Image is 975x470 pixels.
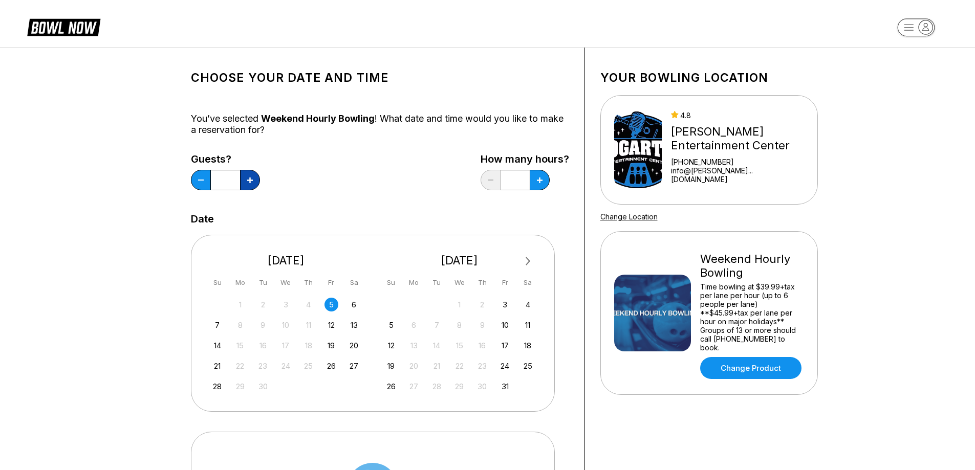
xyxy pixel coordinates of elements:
[498,339,512,352] div: Choose Friday, October 17th, 2025
[430,276,444,289] div: Tu
[233,359,247,373] div: Not available Monday, September 22nd, 2025
[324,298,338,311] div: Choose Friday, September 5th, 2025
[210,339,224,352] div: Choose Sunday, September 14th, 2025
[347,359,361,373] div: Choose Saturday, September 27th, 2025
[347,318,361,332] div: Choose Saturday, September 13th, 2025
[475,276,489,289] div: Th
[347,276,361,289] div: Sa
[347,298,361,311] div: Choose Saturday, September 6th, 2025
[210,379,224,393] div: Choose Sunday, September 28th, 2025
[521,318,535,332] div: Choose Saturday, October 11th, 2025
[324,339,338,352] div: Choose Friday, September 19th, 2025
[301,298,315,311] div: Not available Thursday, September 4th, 2025
[256,359,270,373] div: Not available Tuesday, September 23rd, 2025
[498,359,512,373] div: Choose Friday, October 24th, 2025
[407,339,421,352] div: Not available Monday, October 13th, 2025
[384,359,398,373] div: Choose Sunday, October 19th, 2025
[210,359,224,373] div: Choose Sunday, September 21st, 2025
[191,113,569,136] div: You’ve selected ! What date and time would you like to make a reservation for?
[301,359,315,373] div: Not available Thursday, September 25th, 2025
[452,339,466,352] div: Not available Wednesday, October 15th, 2025
[233,318,247,332] div: Not available Monday, September 8th, 2025
[301,318,315,332] div: Not available Thursday, September 11th, 2025
[521,298,535,311] div: Choose Saturday, October 4th, 2025
[475,318,489,332] div: Not available Thursday, October 9th, 2025
[261,113,375,124] span: Weekend Hourly Bowling
[256,339,270,352] div: Not available Tuesday, September 16th, 2025
[498,318,512,332] div: Choose Friday, October 10th, 2025
[452,318,466,332] div: Not available Wednesday, October 8th, 2025
[384,339,398,352] div: Choose Sunday, October 12th, 2025
[600,71,818,85] h1: Your bowling location
[279,276,293,289] div: We
[324,276,338,289] div: Fr
[498,298,512,311] div: Choose Friday, October 3rd, 2025
[452,276,466,289] div: We
[700,357,801,379] a: Change Product
[407,379,421,393] div: Not available Monday, October 27th, 2025
[256,298,270,311] div: Not available Tuesday, September 2nd, 2025
[279,298,293,311] div: Not available Wednesday, September 3rd, 2025
[498,379,512,393] div: Choose Friday, October 31st, 2025
[671,111,804,120] div: 4.8
[233,276,247,289] div: Mo
[430,379,444,393] div: Not available Tuesday, October 28th, 2025
[256,318,270,332] div: Not available Tuesday, September 9th, 2025
[380,254,539,267] div: [DATE]
[614,111,662,188] img: Bogart's Entertainment Center
[671,166,804,184] a: info@[PERSON_NAME]...[DOMAIN_NAME]
[452,379,466,393] div: Not available Wednesday, October 29th, 2025
[301,339,315,352] div: Not available Thursday, September 18th, 2025
[301,276,315,289] div: Th
[521,276,535,289] div: Sa
[407,318,421,332] div: Not available Monday, October 6th, 2025
[279,339,293,352] div: Not available Wednesday, September 17th, 2025
[191,153,260,165] label: Guests?
[191,71,569,85] h1: Choose your Date and time
[452,359,466,373] div: Not available Wednesday, October 22nd, 2025
[383,297,536,393] div: month 2025-10
[475,298,489,311] div: Not available Thursday, October 2nd, 2025
[521,339,535,352] div: Choose Saturday, October 18th, 2025
[210,318,224,332] div: Choose Sunday, September 7th, 2025
[256,276,270,289] div: Tu
[521,359,535,373] div: Choose Saturday, October 25th, 2025
[324,359,338,373] div: Choose Friday, September 26th, 2025
[210,276,224,289] div: Su
[233,298,247,311] div: Not available Monday, September 1st, 2025
[407,359,421,373] div: Not available Monday, October 20th, 2025
[430,359,444,373] div: Not available Tuesday, October 21st, 2025
[430,339,444,352] div: Not available Tuesday, October 14th, 2025
[279,359,293,373] div: Not available Wednesday, September 24th, 2025
[475,359,489,373] div: Not available Thursday, October 23rd, 2025
[671,158,804,166] div: [PHONE_NUMBER]
[614,275,691,351] img: Weekend Hourly Bowling
[481,153,569,165] label: How many hours?
[384,318,398,332] div: Choose Sunday, October 5th, 2025
[233,339,247,352] div: Not available Monday, September 15th, 2025
[233,379,247,393] div: Not available Monday, September 29th, 2025
[191,213,214,225] label: Date
[384,276,398,289] div: Su
[452,298,466,311] div: Not available Wednesday, October 1st, 2025
[384,379,398,393] div: Choose Sunday, October 26th, 2025
[520,253,536,270] button: Next Month
[700,252,804,280] div: Weekend Hourly Bowling
[324,318,338,332] div: Choose Friday, September 12th, 2025
[279,318,293,332] div: Not available Wednesday, September 10th, 2025
[700,282,804,352] div: Time bowling at $39.99+tax per lane per hour (up to 6 people per lane) **$45.99+tax per lane per ...
[671,125,804,152] div: [PERSON_NAME] Entertainment Center
[600,212,658,221] a: Change Location
[256,379,270,393] div: Not available Tuesday, September 30th, 2025
[475,379,489,393] div: Not available Thursday, October 30th, 2025
[207,254,365,267] div: [DATE]
[475,339,489,352] div: Not available Thursday, October 16th, 2025
[430,318,444,332] div: Not available Tuesday, October 7th, 2025
[347,339,361,352] div: Choose Saturday, September 20th, 2025
[209,297,363,393] div: month 2025-09
[407,276,421,289] div: Mo
[498,276,512,289] div: Fr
